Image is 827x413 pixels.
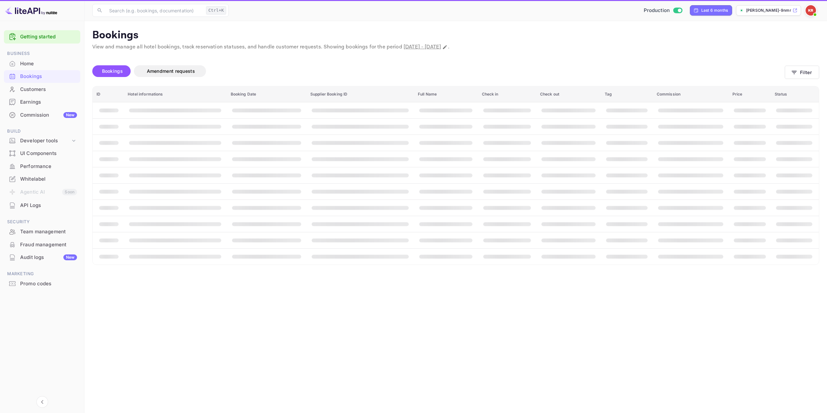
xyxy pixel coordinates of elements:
[4,96,80,109] div: Earnings
[4,50,80,57] span: Business
[63,254,77,260] div: New
[653,86,729,102] th: Commission
[4,70,80,82] a: Bookings
[601,86,653,102] th: Tag
[105,4,203,17] input: Search (e.g. bookings, documentation)
[4,135,80,147] div: Developer tools
[20,98,77,106] div: Earnings
[92,65,785,77] div: account-settings tabs
[442,44,448,50] button: Change date range
[4,83,80,95] a: Customers
[20,163,77,170] div: Performance
[4,147,80,160] div: UI Components
[729,86,771,102] th: Price
[20,111,77,119] div: Commission
[4,226,80,238] a: Team management
[4,199,80,211] a: API Logs
[785,66,819,79] button: Filter
[4,109,80,121] a: CommissionNew
[20,202,77,209] div: API Logs
[20,241,77,249] div: Fraud management
[36,396,48,408] button: Collapse navigation
[4,83,80,96] div: Customers
[20,73,77,80] div: Bookings
[124,86,226,102] th: Hotel informations
[644,7,670,14] span: Production
[4,58,80,70] a: Home
[414,86,478,102] th: Full Name
[4,277,80,290] a: Promo codes
[4,239,80,251] div: Fraud management
[206,6,226,15] div: Ctrl+K
[4,251,80,263] a: Audit logsNew
[4,160,80,173] div: Performance
[536,86,601,102] th: Check out
[478,86,536,102] th: Check in
[20,150,77,157] div: UI Components
[641,7,685,14] div: Switch to Sandbox mode
[306,86,414,102] th: Supplier Booking ID
[4,30,80,44] div: Getting started
[93,86,124,102] th: ID
[4,160,80,172] a: Performance
[20,228,77,236] div: Team management
[147,68,195,74] span: Amendment requests
[20,254,77,261] div: Audit logs
[5,5,57,16] img: LiteAPI logo
[20,33,77,41] a: Getting started
[771,86,819,102] th: Status
[4,173,80,185] a: Whitelabel
[20,137,71,145] div: Developer tools
[4,226,80,238] div: Team management
[4,96,80,108] a: Earnings
[92,43,819,51] p: View and manage all hotel bookings, track reservation statuses, and handle customer requests. Sho...
[4,218,80,226] span: Security
[93,86,819,265] table: booking table
[20,175,77,183] div: Whitelabel
[63,112,77,118] div: New
[4,239,80,251] a: Fraud management
[4,199,80,212] div: API Logs
[4,277,80,290] div: Promo codes
[227,86,306,102] th: Booking Date
[20,280,77,288] div: Promo codes
[806,5,816,16] img: Kobus Roux
[4,251,80,264] div: Audit logsNew
[404,44,441,50] span: [DATE] - [DATE]
[746,7,791,13] p: [PERSON_NAME]-9nmr2.[PERSON_NAME]...
[4,147,80,159] a: UI Components
[4,128,80,135] span: Build
[701,7,728,13] div: Last 6 months
[20,60,77,68] div: Home
[4,70,80,83] div: Bookings
[4,270,80,277] span: Marketing
[20,86,77,93] div: Customers
[92,29,819,42] p: Bookings
[102,68,123,74] span: Bookings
